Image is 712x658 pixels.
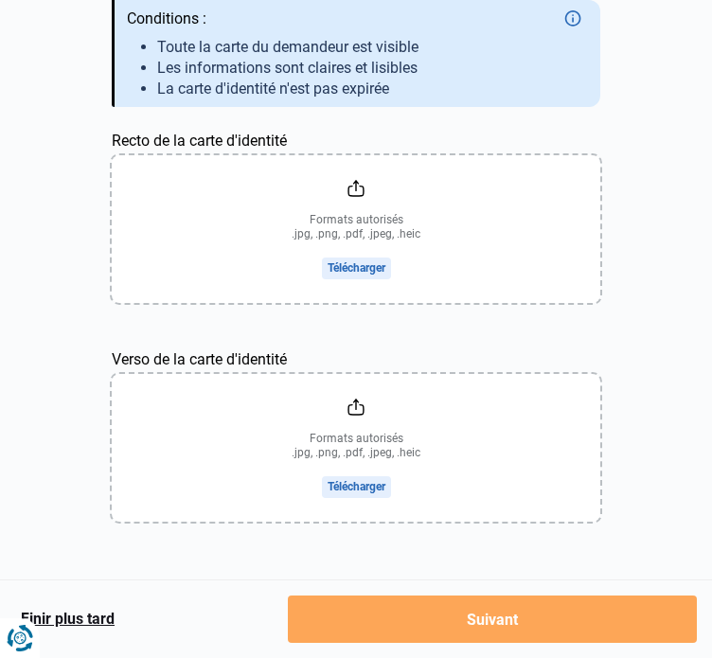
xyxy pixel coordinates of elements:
li: Les informations sont claires et lisibles [157,59,585,77]
label: Verso de la carte d'identité [112,348,287,371]
button: Suivant [288,596,697,643]
li: La carte d'identité n'est pas expirée [157,80,585,98]
button: Finir plus tard [15,607,120,631]
label: Recto de la carte d'identité [112,130,287,152]
li: Toute la carte du demandeur est visible [157,38,585,56]
div: Conditions : [127,9,585,28]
